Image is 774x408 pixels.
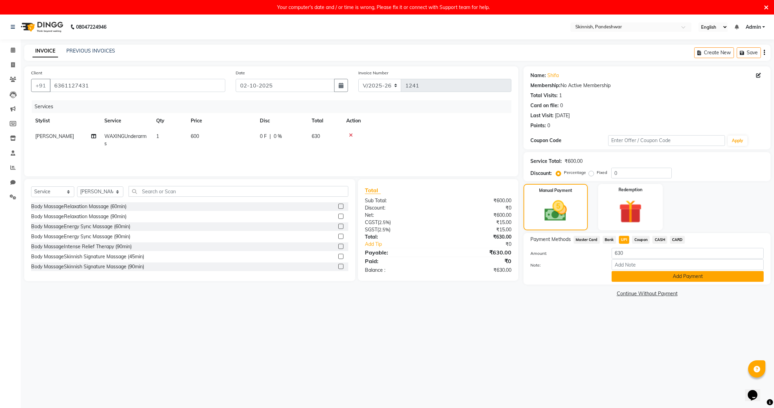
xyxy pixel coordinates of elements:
label: Fixed [597,169,607,176]
div: Name: [530,72,546,79]
span: 0 % [274,133,282,140]
div: Discount: [530,170,552,177]
button: +91 [31,79,50,92]
label: Invoice Number [358,70,388,76]
span: CASH [652,236,667,244]
label: Client [31,70,42,76]
input: Amount [612,248,764,259]
div: Paid: [360,257,438,265]
span: WAXINGUnderarms [104,133,147,147]
div: Service Total: [530,158,562,165]
th: Action [342,113,511,129]
div: ( ) [360,226,438,233]
div: Discount: [360,204,438,212]
img: logo [18,17,65,37]
span: [PERSON_NAME] [35,133,74,139]
div: Net: [360,212,438,219]
th: Price [187,113,256,129]
label: Manual Payment [539,187,572,194]
span: UPI [619,236,630,244]
a: INVOICE [32,45,58,57]
span: 0 F [260,133,267,140]
div: Total Visits: [530,92,558,99]
div: Total: [360,233,438,241]
div: Payable: [360,248,438,257]
a: Shifa [547,72,559,79]
label: Date [236,70,245,76]
div: Body MassageSkinnish Signature Massage (90min) [31,263,144,270]
div: ₹15.00 [438,219,517,226]
img: _cash.svg [537,198,574,224]
div: Body MassageRelaxation Massage (60min) [31,203,126,210]
span: 2.5% [379,227,389,232]
div: ( ) [360,219,438,226]
span: 2.5% [379,220,389,225]
input: Add Note [612,259,764,270]
th: Qty [152,113,187,129]
button: Save [737,47,761,58]
div: ₹600.00 [438,212,517,219]
input: Search or Scan [129,186,348,197]
span: 630 [312,133,320,139]
div: ₹0 [451,241,517,248]
div: ₹0 [438,204,517,212]
button: Create New [694,47,734,58]
span: Master Card [574,236,600,244]
th: Service [100,113,152,129]
a: PREVIOUS INVOICES [66,48,115,54]
button: Add Payment [612,271,764,282]
th: Stylist [31,113,100,129]
div: 0 [547,122,550,129]
div: Body MassageRelaxation Massage (90min) [31,213,126,220]
div: [DATE] [555,112,570,119]
label: Redemption [619,187,642,193]
div: Coupon Code [530,137,608,144]
span: Admin [746,24,761,31]
span: Payment Methods [530,236,571,243]
div: ₹630.00 [438,233,517,241]
th: Disc [256,113,308,129]
iframe: chat widget [745,380,767,401]
div: Balance : [360,267,438,274]
div: Your computer's date and / or time is wrong, Please fix it or connect with Support team for help. [277,3,490,12]
div: Sub Total: [360,197,438,204]
div: ₹600.00 [438,197,517,204]
a: Continue Without Payment [525,290,769,297]
div: Points: [530,122,546,129]
th: Total [308,113,342,129]
input: Search by Name/Mobile/Email/Code [50,79,225,92]
button: Apply [728,136,747,146]
span: 1 [156,133,159,139]
span: Coupon [632,236,650,244]
label: Amount: [525,250,606,257]
div: ₹15.00 [438,226,517,233]
div: 0 [560,102,563,109]
div: No Active Membership [530,82,764,89]
span: Total [365,187,381,194]
div: Body MassageEnergy Sync Massage (60min) [31,223,130,230]
div: Body MassageIntense Relief Therapy (90min) [31,243,132,250]
div: Body MassageEnergy Sync Massage (90min) [31,233,130,240]
span: CARD [670,236,685,244]
span: Bank [603,236,616,244]
div: Card on file: [530,102,559,109]
div: ₹600.00 [565,158,583,165]
b: 08047224946 [76,17,106,37]
span: CGST [365,219,378,225]
img: _gift.svg [612,197,650,226]
div: Services [32,100,517,113]
div: ₹0 [438,257,517,265]
div: 1 [559,92,562,99]
input: Enter Offer / Coupon Code [608,135,725,146]
div: Last Visit: [530,112,554,119]
span: 600 [191,133,199,139]
div: Membership: [530,82,560,89]
label: Percentage [564,169,586,176]
span: | [270,133,271,140]
div: ₹630.00 [438,248,517,257]
div: ₹630.00 [438,267,517,274]
label: Note: [525,262,606,268]
div: Body MassageSkinnish Signature Massage (45min) [31,253,144,260]
a: Add Tip [360,241,451,248]
span: SGST [365,226,377,233]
